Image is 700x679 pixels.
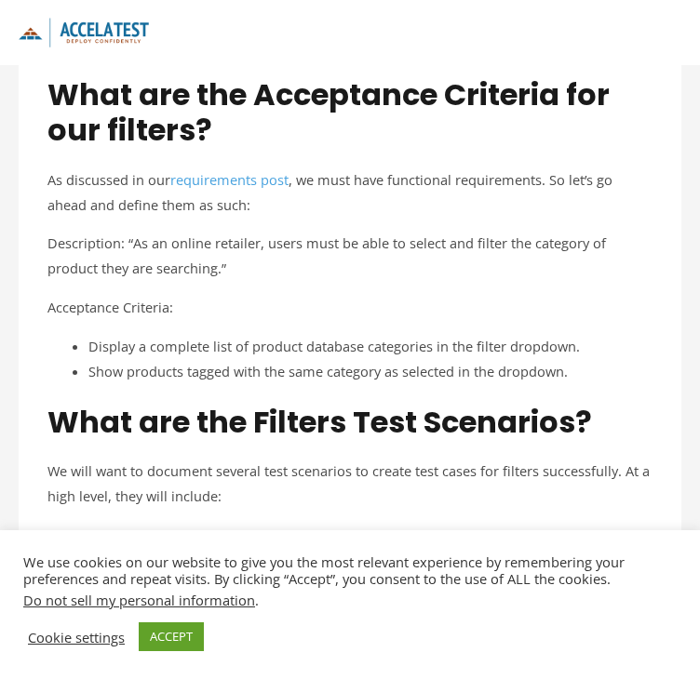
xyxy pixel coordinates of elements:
p: As discussed in our , we must have functional requirements. So let’s go ahead and define them as ... [47,167,653,218]
a: Cookie settings [28,629,125,646]
li: Show products tagged with the same category as selected in the dropdown. [88,359,653,384]
a: Do not sell my personal information [23,591,255,609]
p: Acceptance Criteria: [47,295,653,320]
p: Description: “As an online retailer, users must be able to select and filter the category of prod... [47,231,653,281]
img: icon [19,18,149,47]
strong: What are the Acceptance Criteria for our filters? [47,73,610,151]
div: We use cookies on our website to give you the most relevant experience by remembering your prefer... [23,553,677,608]
a: ACCEPT [139,622,204,651]
div: . [23,592,677,608]
a: requirements post [170,170,289,189]
strong: What are the Filters Test Scenarios? [47,401,592,443]
li: Display a complete list of product database categories in the filter dropdown. [88,334,653,359]
li: Verify clicking the filter dropdown expands the filter. [109,523,653,548]
p: We will want to document several test scenarios to create test cases for filters successfully. At... [47,459,653,509]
